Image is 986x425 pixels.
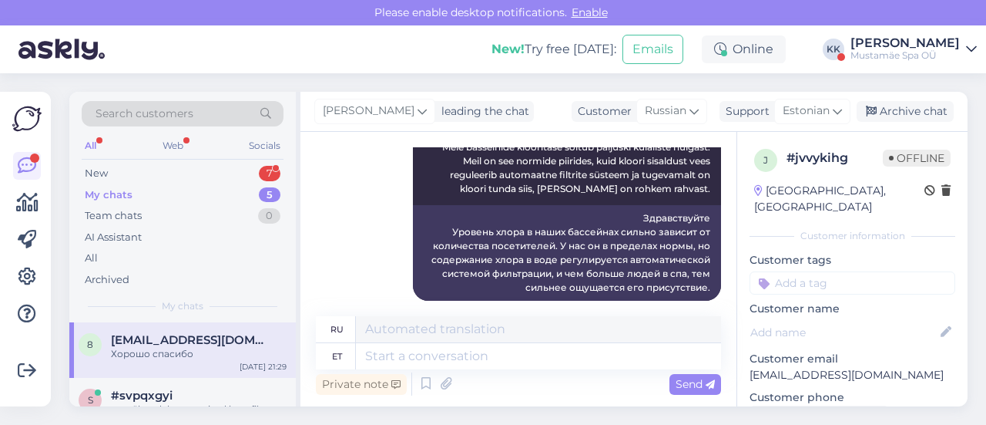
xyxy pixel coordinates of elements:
[442,127,713,194] span: Tere, Meie basseinide klooritase sõltub paljuski külaliste hulgast. Meil on see normide piirides,...
[85,230,142,245] div: AI Assistant
[96,106,193,122] span: Search customers
[702,35,786,63] div: Online
[246,136,283,156] div: Socials
[719,103,770,120] div: Support
[240,361,287,373] div: [DATE] 21:29
[12,104,42,133] img: Askly Logo
[85,272,129,288] div: Archived
[750,324,937,341] input: Add name
[85,208,142,224] div: Team chats
[659,302,716,313] span: Seen ✓ 21:23
[111,347,287,361] div: Хорошо спасибо
[883,150,951,167] span: Offline
[491,42,525,56] b: New!
[857,101,954,122] div: Archive chat
[491,40,616,59] div: Try free [DATE]:
[783,103,830,120] span: Estonian
[87,339,93,350] span: 8
[259,187,280,203] div: 5
[330,316,344,342] div: ru
[435,103,529,120] div: leading the chat
[159,136,186,156] div: Web
[85,251,98,266] div: All
[754,183,924,215] div: [GEOGRAPHIC_DATA], [GEOGRAPHIC_DATA]
[750,390,955,406] p: Customer phone
[316,374,407,395] div: Private note
[88,394,93,406] span: s
[645,103,686,120] span: Russian
[332,343,342,369] div: et
[763,154,768,166] span: j
[676,377,715,391] span: Send
[750,301,955,317] p: Customer name
[850,37,977,62] a: [PERSON_NAME]Mustamäe Spa OÜ
[750,351,955,367] p: Customer email
[413,205,721,301] div: Здравствуйте Уровень хлора в наших бассейнах сильно зависит от количества посетителей. У нас он в...
[111,389,173,403] span: #svpqxgyi
[85,166,108,181] div: New
[622,35,683,64] button: Emails
[750,367,955,383] p: [EMAIL_ADDRESS][DOMAIN_NAME]
[823,39,844,60] div: KK
[111,333,271,347] span: 85svv85@gmail.com
[259,166,280,181] div: 7
[850,49,960,62] div: Mustamäe Spa OÜ
[258,208,280,224] div: 0
[750,272,955,295] input: Add a tag
[85,187,132,203] div: My chats
[323,103,414,120] span: [PERSON_NAME]
[786,149,883,167] div: # jvvykihg
[750,229,955,243] div: Customer information
[850,37,960,49] div: [PERSON_NAME]
[750,252,955,268] p: Customer tags
[572,103,632,120] div: Customer
[82,136,99,156] div: All
[162,299,203,313] span: My chats
[567,5,612,19] span: Enable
